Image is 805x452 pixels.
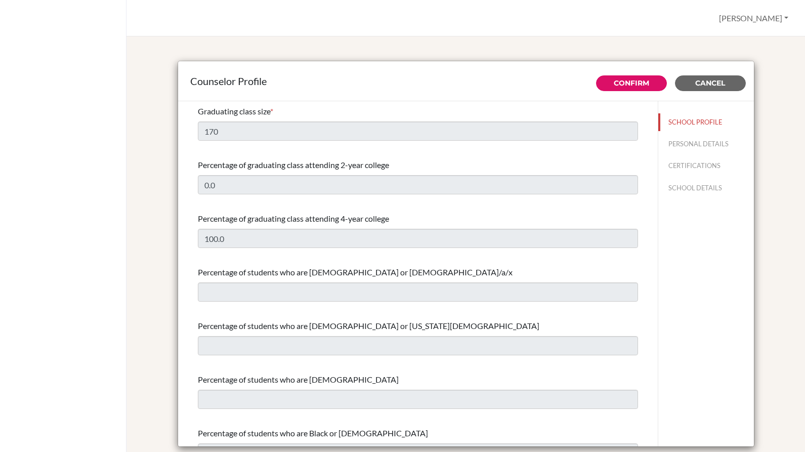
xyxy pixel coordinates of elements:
span: Percentage of graduating class attending 4-year college [198,214,389,223]
span: Percentage of students who are Black or [DEMOGRAPHIC_DATA] [198,428,428,438]
button: SCHOOL PROFILE [658,113,754,131]
span: Percentage of graduating class attending 2-year college [198,160,389,170]
span: Percentage of students who are [DEMOGRAPHIC_DATA] [198,375,399,384]
button: CERTIFICATIONS [658,157,754,175]
span: Percentage of students who are [DEMOGRAPHIC_DATA] or [US_STATE][DEMOGRAPHIC_DATA] [198,321,539,331]
button: SCHOOL DETAILS [658,179,754,197]
span: Percentage of students who are [DEMOGRAPHIC_DATA] or [DEMOGRAPHIC_DATA]/a/x [198,267,513,277]
span: Graduating class size [198,106,270,116]
button: [PERSON_NAME] [714,9,793,28]
div: Counselor Profile [190,73,742,89]
button: PERSONAL DETAILS [658,135,754,153]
